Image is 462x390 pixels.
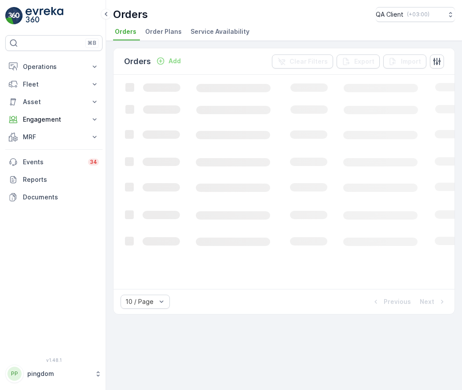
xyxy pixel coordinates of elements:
[5,128,103,146] button: MRF
[7,367,22,381] div: PP
[401,57,421,66] p: Import
[290,57,328,66] p: Clear Filters
[370,296,412,307] button: Previous
[376,7,455,22] button: QA Client(+03:00)
[272,54,333,69] button: Clear Filters
[354,57,374,66] p: Export
[420,297,434,306] p: Next
[23,62,85,71] p: Operations
[124,55,151,68] p: Orders
[145,27,182,36] span: Order Plans
[153,56,184,66] button: Add
[169,57,181,65] p: Add
[5,365,103,383] button: PPpingdom
[113,7,148,22] p: Orders
[376,10,403,19] p: QA Client
[337,54,380,69] button: Export
[90,159,97,166] p: 34
[23,175,99,184] p: Reports
[23,158,83,166] p: Events
[191,27,249,36] span: Service Availability
[5,171,103,188] a: Reports
[115,27,136,36] span: Orders
[23,193,99,202] p: Documents
[5,93,103,111] button: Asset
[23,115,85,124] p: Engagement
[5,111,103,128] button: Engagement
[5,58,103,76] button: Operations
[5,153,103,171] a: Events34
[384,297,411,306] p: Previous
[5,76,103,93] button: Fleet
[88,40,96,47] p: ⌘B
[5,357,103,363] span: v 1.48.1
[383,54,426,69] button: Import
[27,369,90,378] p: pingdom
[5,7,23,25] img: logo
[23,80,85,89] p: Fleet
[407,11,429,18] p: ( +03:00 )
[419,296,447,307] button: Next
[23,97,85,106] p: Asset
[26,7,63,25] img: logo_light-DOdMpM7g.png
[23,133,85,141] p: MRF
[5,188,103,206] a: Documents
